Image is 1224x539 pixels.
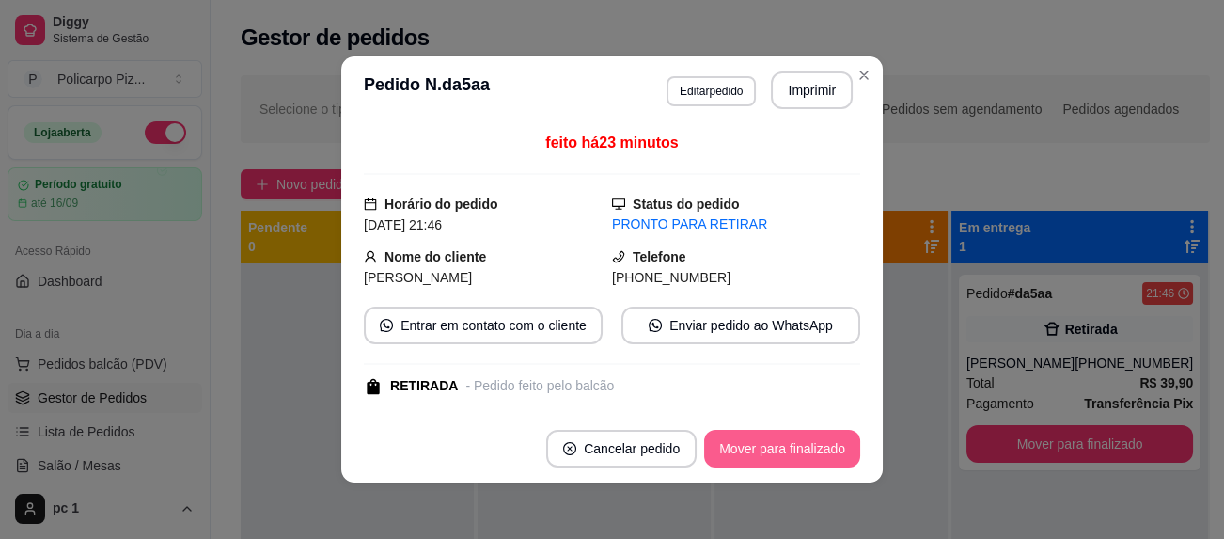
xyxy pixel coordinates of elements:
div: RETIRADA [390,376,458,396]
strong: Horário do pedido [384,197,498,212]
strong: Status do pedido [633,197,740,212]
span: phone [612,250,625,263]
strong: Telefone [633,249,686,264]
h3: Pedido N. da5aa [364,71,490,109]
span: [PERSON_NAME] [364,270,472,285]
button: close-circleCancelar pedido [546,430,697,468]
span: calendar [364,198,377,211]
button: whats-appEntrar em contato com o cliente [364,307,603,344]
span: whats-app [649,319,662,332]
span: user [364,250,377,263]
div: PRONTO PARA RETIRAR [612,214,860,234]
button: Mover para finalizado [704,430,860,468]
span: desktop [612,198,625,211]
span: whats-app [380,319,393,332]
strong: Nome do cliente [384,249,486,264]
button: Editarpedido [667,76,756,106]
span: feito há 23 minutos [545,135,678,151]
button: Close [849,60,879,90]
button: Imprimir [771,71,853,109]
button: whats-appEnviar pedido ao WhatsApp [621,307,860,344]
span: [PHONE_NUMBER] [612,270,730,285]
span: [DATE] 21:46 [364,217,442,232]
div: - Pedido feito pelo balcão [465,376,614,396]
span: close-circle [563,442,576,455]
